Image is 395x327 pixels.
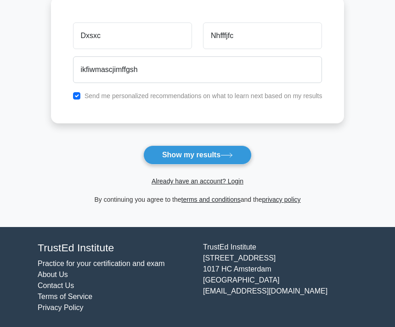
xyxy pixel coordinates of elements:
a: terms and conditions [181,196,241,203]
a: About Us [38,271,68,278]
a: Already have an account? Login [152,177,243,185]
input: Email [73,56,322,83]
a: Contact Us [38,282,74,289]
a: Privacy Policy [38,304,84,311]
a: Terms of Service [38,293,92,300]
button: Show my results [143,145,252,165]
a: Practice for your certification and exam [38,260,165,267]
div: TrustEd Institute [STREET_ADDRESS] 1017 HC Amsterdam [GEOGRAPHIC_DATA] [EMAIL_ADDRESS][DOMAIN_NAME] [197,242,363,313]
h4: TrustEd Institute [38,242,192,255]
div: By continuing you agree to the and the [45,194,350,205]
input: First name [73,22,192,49]
a: privacy policy [262,196,301,203]
label: Send me personalized recommendations on what to learn next based on my results [85,92,322,100]
input: Last name [203,22,322,49]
